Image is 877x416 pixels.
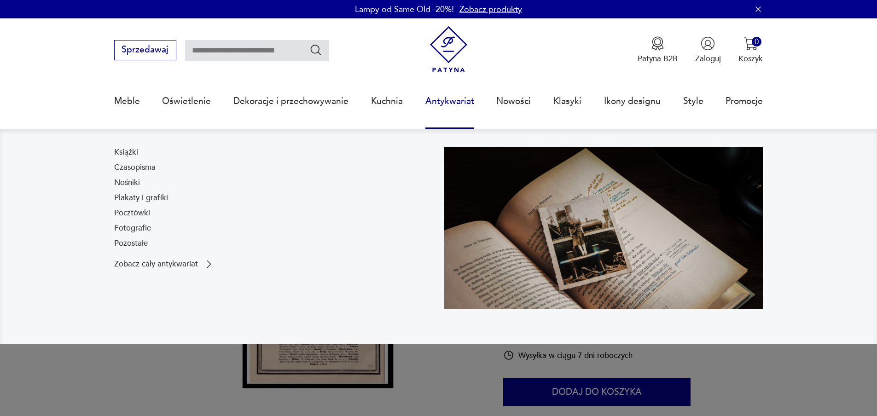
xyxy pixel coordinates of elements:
[604,80,661,122] a: Ikony designu
[309,43,323,57] button: Szukaj
[114,47,176,54] a: Sprzedawaj
[233,80,348,122] a: Dekoracje i przechowywanie
[650,36,665,51] img: Ikona medalu
[638,36,678,64] a: Ikona medaluPatyna B2B
[425,80,474,122] a: Antykwariat
[114,192,168,203] a: Plakaty i grafiki
[738,36,763,64] button: 0Koszyk
[638,36,678,64] button: Patyna B2B
[114,223,151,234] a: Fotografie
[114,177,140,188] a: Nośniki
[114,80,140,122] a: Meble
[695,36,721,64] button: Zaloguj
[726,80,763,122] a: Promocje
[638,53,678,64] p: Patyna B2B
[701,36,715,51] img: Ikonka użytkownika
[425,26,472,73] img: Patyna - sklep z meblami i dekoracjami vintage
[738,53,763,64] p: Koszyk
[444,147,763,309] img: c8a9187830f37f141118a59c8d49ce82.jpg
[114,208,150,219] a: Pocztówki
[695,53,721,64] p: Zaloguj
[162,80,211,122] a: Oświetlenie
[114,162,156,173] a: Czasopisma
[459,4,522,15] a: Zobacz produkty
[553,80,581,122] a: Klasyki
[114,238,148,249] a: Pozostałe
[114,260,198,268] p: Zobacz cały antykwariat
[114,147,138,158] a: Książki
[114,259,215,270] a: Zobacz cały antykwariat
[683,80,703,122] a: Style
[752,37,761,46] div: 0
[371,80,403,122] a: Kuchnia
[743,36,758,51] img: Ikona koszyka
[496,80,531,122] a: Nowości
[355,4,454,15] p: Lampy od Same Old -20%!
[114,40,176,60] button: Sprzedawaj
